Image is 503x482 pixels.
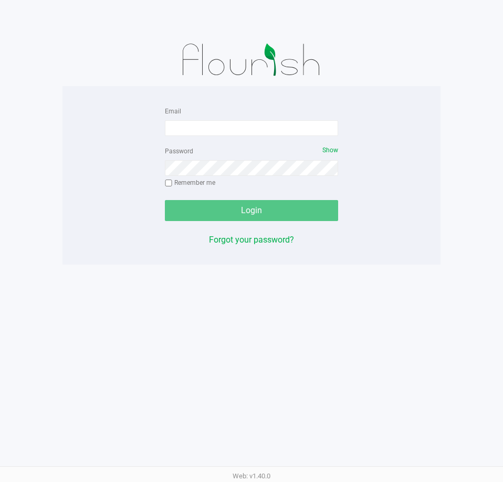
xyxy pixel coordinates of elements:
[233,472,270,480] span: Web: v1.40.0
[165,180,172,187] input: Remember me
[165,178,215,187] label: Remember me
[165,146,193,156] label: Password
[165,107,181,116] label: Email
[209,234,294,246] button: Forgot your password?
[322,146,338,154] span: Show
